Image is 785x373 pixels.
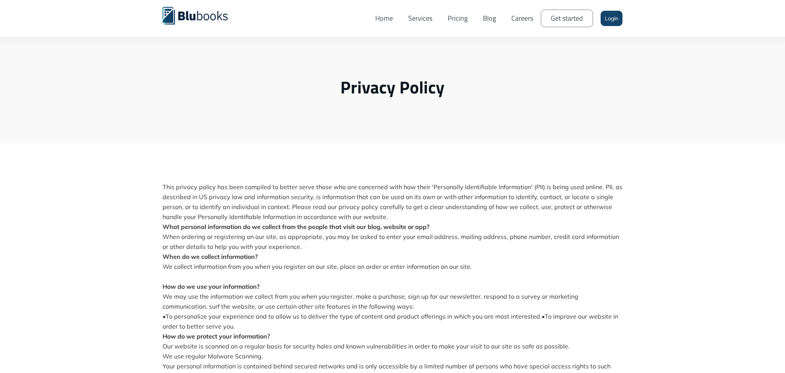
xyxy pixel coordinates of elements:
a: Get started [541,10,593,27]
strong: How do we use your information? [163,283,259,290]
strong: • [163,312,166,320]
strong: When do we collect information? [163,253,258,260]
strong: • [542,312,545,320]
a: Pricing [440,6,475,31]
a: Blog [475,6,504,31]
h2: Privacy Policy [163,77,622,98]
strong: How do we protect your information? [163,332,270,340]
strong: What personal information do we collect from the people that visit our blog, website or app? [163,223,429,231]
a: Home [368,6,401,31]
a: home [163,6,239,25]
a: Services [401,6,440,31]
a: Careers [504,6,541,31]
a: Login [601,11,622,26]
